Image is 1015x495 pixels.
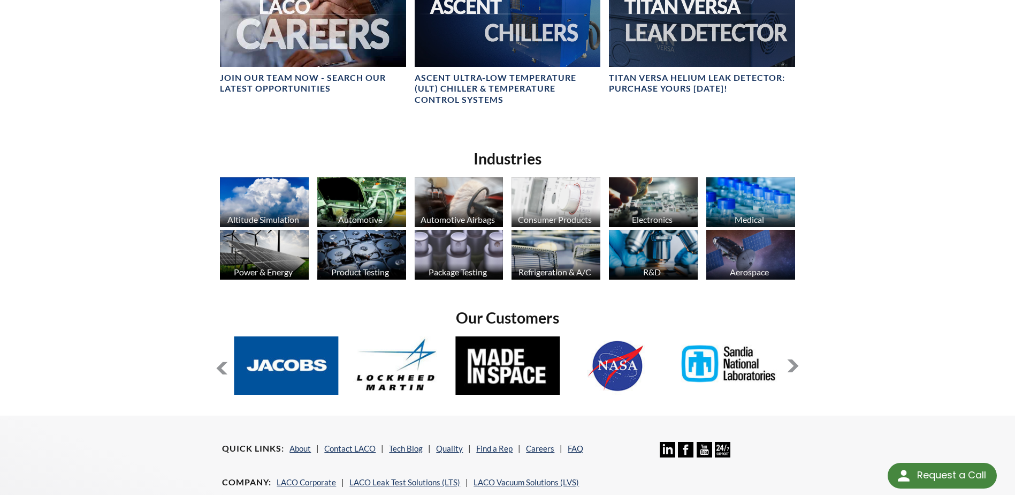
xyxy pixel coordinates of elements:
img: industry_Medical_670x376.jpg [706,177,795,227]
img: round button [895,467,912,484]
h4: Join our team now - SEARCH OUR LATEST OPPORTUNITIES [220,72,406,95]
img: industry_Power-2_670x376.jpg [220,230,309,280]
img: Lockheed-Martin.jpg [345,336,449,395]
div: Automotive [316,214,405,224]
h4: TITAN VERSA Helium Leak Detector: Purchase Yours [DATE]! [609,72,795,95]
img: industry_HVAC_670x376.jpg [512,230,600,280]
a: 24/7 Support [715,449,730,459]
div: Power & Energy [218,267,308,277]
img: 24/7 Support Icon [715,442,730,457]
div: Altitude Simulation [218,214,308,224]
a: Quality [436,444,463,453]
a: Tech Blog [389,444,423,453]
a: LACO Vacuum Solutions (LVS) [474,477,579,487]
a: Aerospace [706,230,795,282]
h2: Our Customers [216,308,799,328]
div: Consumer Products [510,214,599,224]
a: LACO Corporate [277,477,336,487]
a: Product Testing [317,230,406,282]
div: Electronics [607,214,697,224]
img: NASA.jpg [566,336,670,395]
img: industry_Automotive_670x376.jpg [317,177,406,227]
img: industry_Package_670x376.jpg [415,230,503,280]
div: Aerospace [705,267,794,277]
img: Jacobs.jpg [234,336,338,395]
div: Automotive Airbags [413,214,502,224]
a: Medical [706,177,795,230]
a: Find a Rep [476,444,513,453]
img: Sandia-Natl-Labs.jpg [677,336,781,395]
img: industry_Auto-Airbag_670x376.jpg [415,177,503,227]
img: industry_R_D_670x376.jpg [609,230,698,280]
div: Package Testing [413,267,502,277]
img: industry_Electronics_670x376.jpg [609,177,698,227]
a: Refrigeration & A/C [512,230,600,282]
img: industry_AltitudeSim_670x376.jpg [220,177,309,227]
div: Refrigeration & A/C [510,267,599,277]
h4: Quick Links [222,443,284,454]
h2: Industries [216,149,799,169]
div: Request a Call [917,463,986,487]
img: Artboard_1.jpg [706,230,795,280]
div: R&D [607,267,697,277]
a: Careers [526,444,554,453]
a: Contact LACO [324,444,376,453]
a: Package Testing [415,230,503,282]
h4: Company [222,477,271,488]
a: LACO Leak Test Solutions (LTS) [349,477,460,487]
img: MadeInSpace.jpg [455,336,560,395]
div: Medical [705,214,794,224]
a: Power & Energy [220,230,309,282]
a: R&D [609,230,698,282]
a: Electronics [609,177,698,230]
a: Automotive Airbags [415,177,503,230]
a: Automotive [317,177,406,230]
div: Product Testing [316,267,405,277]
a: Consumer Products [512,177,600,230]
h4: Ascent Ultra-Low Temperature (ULT) Chiller & Temperature Control Systems [415,72,600,106]
a: About [289,444,311,453]
a: Altitude Simulation [220,177,309,230]
div: Request a Call [888,463,997,489]
img: industry_ProductTesting_670x376.jpg [317,230,406,280]
img: industry_Consumer_670x376.jpg [512,177,600,227]
a: FAQ [568,444,583,453]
